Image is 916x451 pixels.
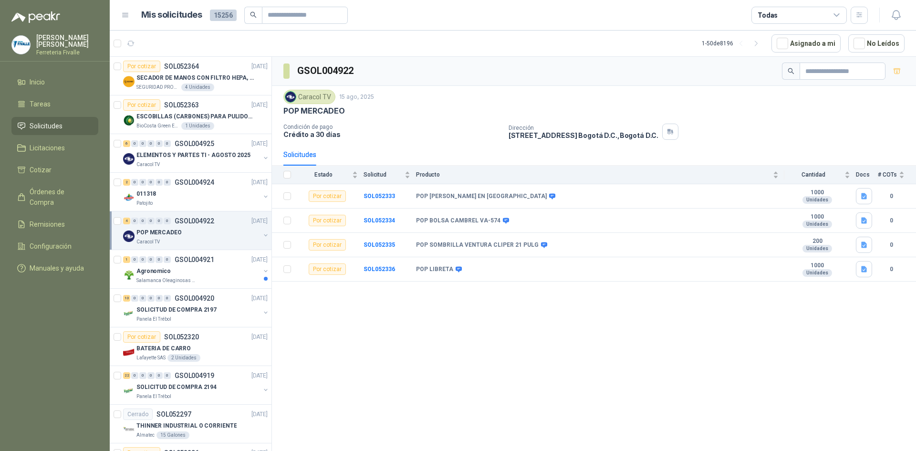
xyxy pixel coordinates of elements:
[164,218,171,224] div: 0
[416,266,453,273] b: POP LIBRETA
[123,153,135,165] img: Company Logo
[131,218,138,224] div: 0
[136,112,255,121] p: ESCOBILLAS (CARBONES) PARA PULIDORA DEWALT
[802,220,832,228] div: Unidades
[139,372,146,379] div: 0
[784,213,850,221] b: 1000
[136,421,237,430] p: THINNER INDUSTRIAL O CORRIENTE
[364,266,395,273] a: SOL052336
[364,166,416,184] th: Solicitud
[141,8,202,22] h1: Mis solicitudes
[156,218,163,224] div: 0
[878,265,905,274] b: 0
[11,215,98,233] a: Remisiones
[283,149,316,160] div: Solicitudes
[297,166,364,184] th: Estado
[283,130,501,138] p: Crédito a 30 días
[784,238,850,245] b: 200
[11,237,98,255] a: Configuración
[784,262,850,270] b: 1000
[123,177,270,207] a: 2 0 0 0 0 0 GSOL004924[DATE] Company Logo011318Patojito
[147,256,155,263] div: 0
[181,122,214,130] div: 1 Unidades
[339,93,374,102] p: 15 ago, 2025
[251,333,268,342] p: [DATE]
[30,241,72,252] span: Configuración
[11,117,98,135] a: Solicitudes
[123,256,130,263] div: 1
[147,295,155,302] div: 0
[136,84,179,91] p: SEGURIDAD PROVISER LTDA
[416,217,500,225] b: POP BOLSA CAMBREL VA-574
[123,138,270,168] a: 6 0 0 0 0 0 GSOL004925[DATE] Company LogoELEMENTOS Y PARTES TI - AGOSTO 2025Caracol TV
[123,99,160,111] div: Por cotizar
[251,371,268,380] p: [DATE]
[251,62,268,71] p: [DATE]
[123,192,135,203] img: Company Logo
[123,215,270,246] a: 4 0 0 0 0 0 GSOL004922[DATE] Company LogoPOP MERCADEOCaracol TV
[758,10,778,21] div: Todas
[136,238,160,246] p: Caracol TV
[878,166,916,184] th: # COTs
[123,179,130,186] div: 2
[175,372,214,379] p: GSOL004919
[36,34,98,48] p: [PERSON_NAME] [PERSON_NAME]
[309,215,346,226] div: Por cotizar
[156,179,163,186] div: 0
[251,217,268,226] p: [DATE]
[136,161,160,168] p: Caracol TV
[509,131,658,139] p: [STREET_ADDRESS] Bogotá D.C. , Bogotá D.C.
[283,90,335,104] div: Caracol TV
[131,372,138,379] div: 0
[139,179,146,186] div: 0
[364,217,395,224] a: SOL052334
[136,305,217,315] p: SOLICITUD DE COMPRA 2197
[416,166,784,184] th: Producto
[139,218,146,224] div: 0
[110,57,271,95] a: Por cotizarSOL052364[DATE] Company LogoSECADOR DE MANOS CON FILTRO HEPA, SECADO RAPIDOSEGURIDAD P...
[856,166,878,184] th: Docs
[123,295,130,302] div: 10
[123,115,135,126] img: Company Logo
[136,267,171,276] p: Agronomico
[283,106,345,116] p: POP MERCADEO
[123,346,135,358] img: Company Logo
[416,241,539,249] b: POP SOMBRILLA VENTURA CLIPER 21 PULG
[30,143,65,153] span: Licitaciones
[878,192,905,201] b: 0
[147,218,155,224] div: 0
[164,295,171,302] div: 0
[123,308,135,319] img: Company Logo
[250,11,257,18] span: search
[123,76,135,87] img: Company Logo
[156,411,191,418] p: SOL052297
[11,73,98,91] a: Inicio
[123,424,135,435] img: Company Logo
[848,34,905,52] button: No Leídos
[251,139,268,148] p: [DATE]
[156,431,189,439] div: 15 Galones
[11,95,98,113] a: Tareas
[251,178,268,187] p: [DATE]
[251,294,268,303] p: [DATE]
[136,73,255,83] p: SECADOR DE MANOS CON FILTRO HEPA, SECADO RAPIDO
[123,293,270,323] a: 10 0 0 0 0 0 GSOL004920[DATE] Company LogoSOLICITUD DE COMPRA 2197Panela El Trébol
[878,241,905,250] b: 0
[30,165,52,175] span: Cotizar
[156,256,163,263] div: 0
[136,315,171,323] p: Panela El Trébol
[156,372,163,379] div: 0
[136,431,155,439] p: Almatec
[136,354,166,362] p: Lafayette SAS
[136,199,153,207] p: Patojito
[131,179,138,186] div: 0
[802,196,832,204] div: Unidades
[416,193,547,200] b: POP [PERSON_NAME] EN [GEOGRAPHIC_DATA]
[123,269,135,281] img: Company Logo
[147,372,155,379] div: 0
[110,95,271,134] a: Por cotizarSOL052363[DATE] Company LogoESCOBILLAS (CARBONES) PARA PULIDORA DEWALTBioCosta Green E...
[788,68,794,74] span: search
[509,125,658,131] p: Dirección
